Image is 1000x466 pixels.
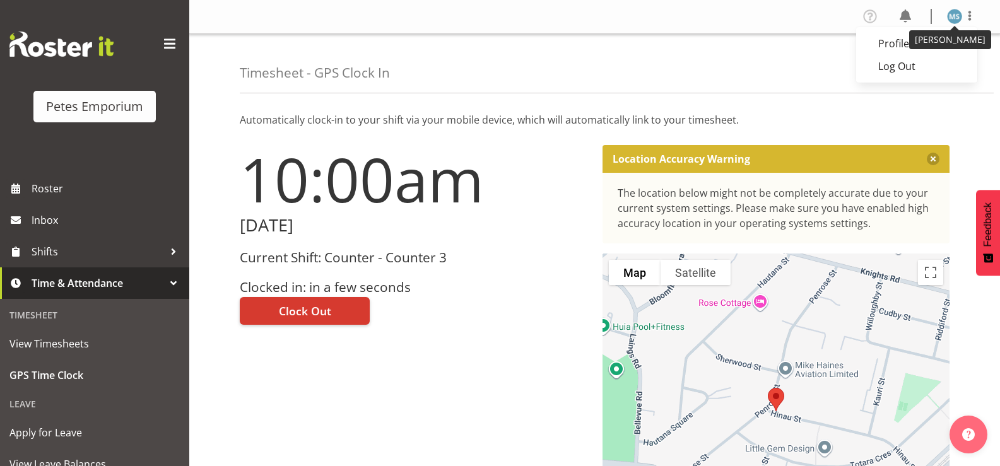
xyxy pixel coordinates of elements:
span: Clock Out [279,303,331,319]
span: Time & Attendance [32,274,164,293]
img: maureen-sellwood712.jpg [947,9,962,24]
img: help-xxl-2.png [962,428,975,441]
span: Roster [32,179,183,198]
button: Clock Out [240,297,370,325]
h3: Current Shift: Counter - Counter 3 [240,250,587,265]
button: Show street map [609,260,661,285]
h4: Timesheet - GPS Clock In [240,66,390,80]
button: Toggle fullscreen view [918,260,943,285]
button: Feedback - Show survey [976,190,1000,276]
a: Apply for Leave [3,417,186,448]
h2: [DATE] [240,216,587,235]
span: Shifts [32,242,164,261]
button: Close message [927,153,939,165]
a: View Timesheets [3,328,186,359]
p: Location Accuracy Warning [613,153,750,165]
a: Profile [856,32,977,55]
span: View Timesheets [9,334,180,353]
div: Leave [3,391,186,417]
img: Rosterit website logo [9,32,114,57]
span: GPS Time Clock [9,366,180,385]
h3: Clocked in: in a few seconds [240,280,587,294]
h1: 10:00am [240,145,587,213]
div: The location below might not be completely accurate due to your current system settings. Please m... [618,185,935,231]
a: GPS Time Clock [3,359,186,391]
div: Petes Emporium [46,97,143,116]
button: Show satellite imagery [661,260,731,285]
div: Timesheet [3,302,186,328]
span: Inbox [32,211,183,230]
a: Log Out [856,55,977,78]
span: Apply for Leave [9,423,180,442]
p: Automatically clock-in to your shift via your mobile device, which will automatically link to you... [240,112,950,127]
span: Feedback [982,202,994,247]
